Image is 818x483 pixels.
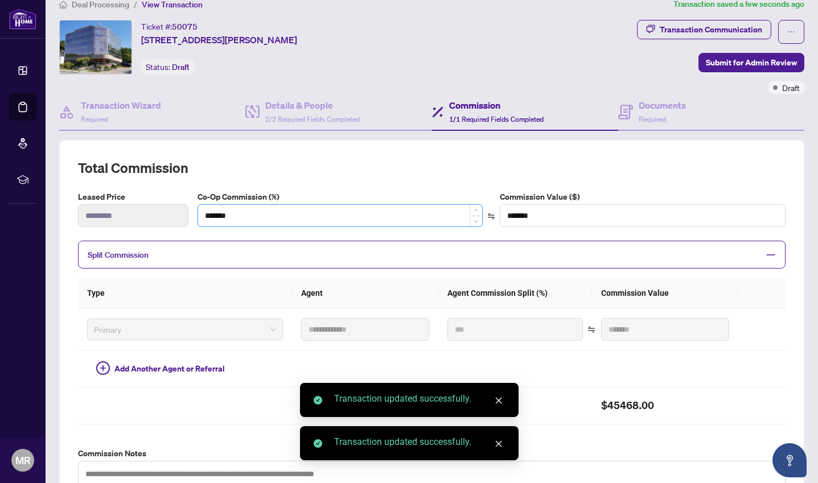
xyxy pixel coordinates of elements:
span: 1/1 Required Fields Completed [449,115,544,123]
span: Submit for Admin Review [706,53,797,72]
span: [STREET_ADDRESS][PERSON_NAME] [141,33,297,47]
span: Required [81,115,108,123]
span: close [495,440,503,448]
span: check-circle [314,439,322,448]
span: ellipsis [787,28,795,36]
span: Split Commission [88,250,149,260]
span: 2/2 Required Fields Completed [265,115,360,123]
span: Draft [782,81,800,94]
span: MR [15,452,31,468]
span: swap [487,212,495,220]
h2: $45468.00 [601,397,729,415]
a: Close [492,437,505,450]
span: Decrease Value [470,216,482,226]
th: Agent [292,278,438,309]
button: Add Another Agent or Referral [87,360,234,378]
label: Commission Notes [78,447,786,460]
span: Increase Value [470,205,482,216]
th: Type [78,278,292,309]
img: IMG-C12088231_1.jpg [60,20,131,74]
label: Co-Op Commission (%) [198,191,483,203]
h4: Transaction Wizard [81,98,161,112]
button: Open asap [772,443,807,477]
h4: Commission [449,98,544,112]
span: home [59,1,67,9]
label: Leased Price [78,191,188,203]
span: Primary [94,321,276,338]
a: Close [492,394,505,407]
h4: Documents [639,98,686,112]
span: plus-circle [96,361,110,375]
span: minus [766,250,776,260]
span: swap [587,325,595,333]
div: Transaction updated successfully. [334,435,505,449]
div: Status: [141,59,194,75]
h2: Total Commission [78,159,786,177]
span: Add Another Agent or Referral [114,362,225,375]
div: Ticket #: [141,20,198,33]
span: down [474,220,478,224]
h4: Details & People [265,98,360,112]
span: 50075 [172,22,198,32]
label: Commission Value ($) [500,191,786,203]
th: Agent Commission Split (%) [438,278,592,309]
div: Transaction updated successfully. [334,392,505,406]
span: up [474,208,478,212]
button: Submit for Admin Review [698,53,804,72]
span: Draft [172,62,190,72]
img: logo [9,9,36,30]
span: Required [639,115,666,123]
button: Transaction Communication [637,20,771,39]
span: close [495,397,503,404]
div: Split Commission [78,241,786,269]
div: Transaction Communication [660,20,762,39]
span: check-circle [314,396,322,404]
th: Commission Value [592,278,738,309]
